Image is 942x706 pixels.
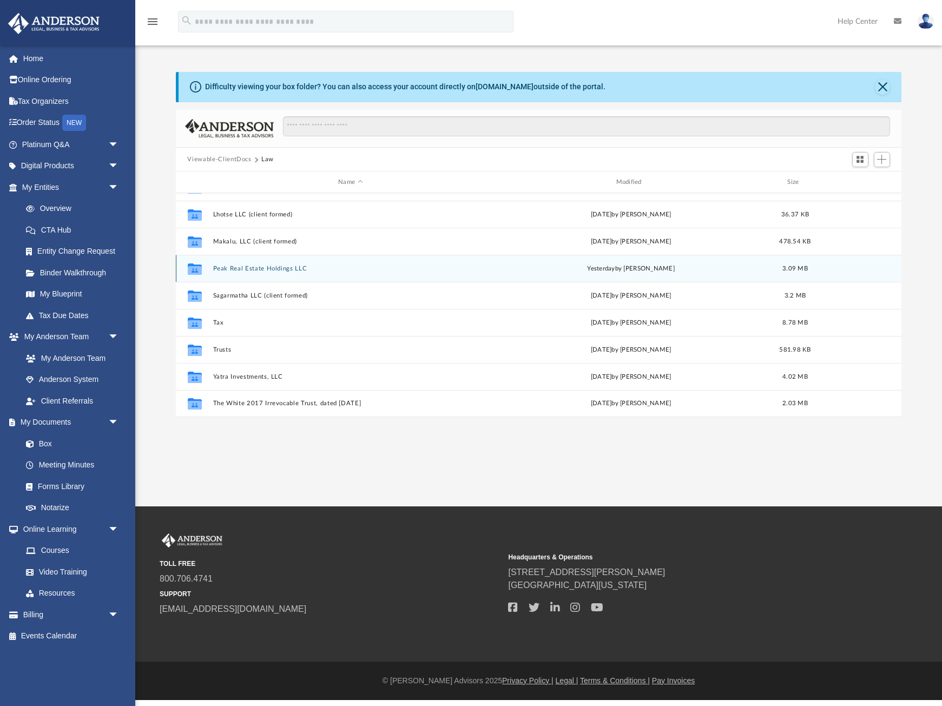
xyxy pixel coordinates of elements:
div: Modified [493,177,769,187]
a: My Anderson Team [15,347,124,369]
span: 2.03 MB [782,400,808,406]
a: Events Calendar [8,625,135,647]
button: Add [874,152,890,167]
a: Online Ordering [8,69,135,91]
div: [DATE] by [PERSON_NAME] [493,345,768,355]
div: [DATE] by [PERSON_NAME] [493,210,768,220]
a: Box [15,433,124,454]
div: id [180,177,207,187]
div: Name [212,177,488,187]
span: arrow_drop_down [108,176,130,199]
a: Digital Productsarrow_drop_down [8,155,135,177]
a: Video Training [15,561,124,583]
button: Close [875,80,890,95]
span: arrow_drop_down [108,604,130,626]
button: Yatra Investments, LLC [213,373,488,380]
small: Headquarters & Operations [508,552,849,562]
button: Tax [213,319,488,326]
a: Home [8,48,135,69]
span: 478.54 KB [779,239,811,245]
a: Overview [15,198,135,220]
button: Switch to Grid View [852,152,868,167]
a: Pay Invoices [652,676,695,685]
a: Terms & Conditions | [580,676,650,685]
div: [DATE] by [PERSON_NAME] [493,291,768,301]
a: Tax Due Dates [15,305,135,326]
a: 800.706.4741 [160,574,213,583]
button: Sagarmatha LLC (client formed) [213,292,488,299]
span: 36.37 KB [781,212,808,217]
div: © [PERSON_NAME] Advisors 2025 [135,675,942,687]
div: grid [176,193,902,417]
img: Anderson Advisors Platinum Portal [160,533,225,547]
button: Trusts [213,346,488,353]
input: Search files and folders [283,116,890,137]
div: [DATE] by [PERSON_NAME] [493,318,768,328]
a: Notarize [15,497,130,519]
span: 3.2 MB [784,293,806,299]
span: yesterday [587,266,615,272]
a: [STREET_ADDRESS][PERSON_NAME] [508,568,665,577]
button: Viewable-ClientDocs [187,155,251,164]
a: [GEOGRAPHIC_DATA][US_STATE] [508,580,647,590]
a: Tax Organizers [8,90,135,112]
a: Resources [15,583,130,604]
span: 3.09 MB [782,266,808,272]
a: Billingarrow_drop_down [8,604,135,625]
div: [DATE] by [PERSON_NAME] [493,372,768,382]
span: 8.78 MB [782,320,808,326]
a: Meeting Minutes [15,454,130,476]
span: arrow_drop_down [108,326,130,348]
a: Courses [15,540,130,562]
div: Size [773,177,816,187]
button: Peak Real Estate Holdings LLC [213,265,488,272]
button: Law [261,155,274,164]
button: Lhotse LLC (client formed) [213,211,488,218]
a: My Anderson Teamarrow_drop_down [8,326,130,348]
div: id [821,177,897,187]
a: [DOMAIN_NAME] [476,82,533,91]
a: Online Learningarrow_drop_down [8,518,130,540]
button: ​The White 2017 Irrevocable Trust, dated [DATE] [213,400,488,407]
div: [DATE] by [PERSON_NAME] [493,399,768,408]
i: search [181,15,193,27]
a: [EMAIL_ADDRESS][DOMAIN_NAME] [160,604,306,613]
i: menu [146,15,159,28]
span: arrow_drop_down [108,134,130,156]
small: SUPPORT [160,589,500,599]
a: My Blueprint [15,283,130,305]
small: TOLL FREE [160,559,500,569]
a: CTA Hub [15,219,135,241]
a: Anderson System [15,369,130,391]
img: User Pic [918,14,934,29]
img: Anderson Advisors Platinum Portal [5,13,103,34]
a: Binder Walkthrough [15,262,135,283]
a: My Documentsarrow_drop_down [8,412,130,433]
a: menu [146,21,159,28]
a: Entity Change Request [15,241,135,262]
span: arrow_drop_down [108,412,130,434]
a: Platinum Q&Aarrow_drop_down [8,134,135,155]
div: NEW [62,115,86,131]
a: My Entitiesarrow_drop_down [8,176,135,198]
span: 581.98 KB [779,347,811,353]
a: Forms Library [15,476,124,497]
span: 4.02 MB [782,374,808,380]
a: Client Referrals [15,390,130,412]
div: by [PERSON_NAME] [493,264,768,274]
span: arrow_drop_down [108,155,130,177]
a: Order StatusNEW [8,112,135,134]
a: Legal | [556,676,578,685]
button: Makalu, LLC (client formed) [213,238,488,245]
div: Difficulty viewing your box folder? You can also access your account directly on outside of the p... [205,81,605,93]
div: [DATE] by [PERSON_NAME] [493,237,768,247]
span: arrow_drop_down [108,518,130,540]
a: Privacy Policy | [502,676,554,685]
